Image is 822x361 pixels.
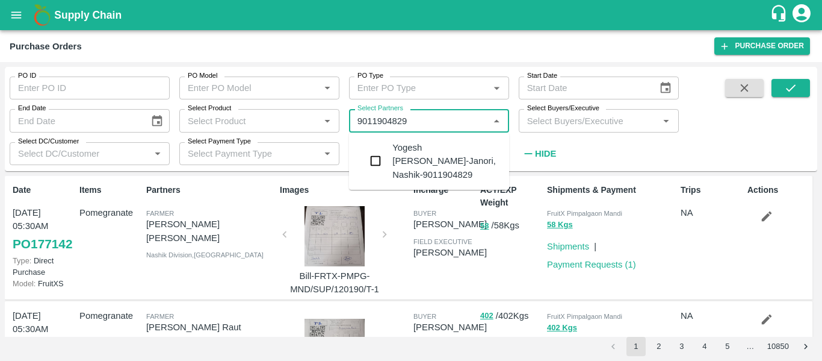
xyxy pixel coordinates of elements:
button: Open [150,146,165,162]
p: NA [681,206,743,219]
img: logo [30,3,54,27]
p: NA [681,309,743,322]
p: FruitXS [13,278,75,289]
p: Partners [146,184,275,196]
input: Select Buyers/Executive [522,113,655,128]
p: [PERSON_NAME] Raut [146,321,275,334]
p: [DATE] 05:30AM [13,309,75,336]
span: Type: [13,256,31,265]
p: Images [280,184,409,196]
button: Open [320,80,335,96]
button: Go to page 3 [672,337,691,356]
input: Select Partners [353,113,486,128]
p: Direct Purchase [13,255,75,278]
a: Supply Chain [54,7,770,24]
button: 402 Kgs [547,321,577,335]
span: Farmer [146,313,174,320]
label: PO Type [357,71,383,81]
span: FruitX Pimpalgaon Mandi [547,210,622,217]
a: PO177140 [13,336,72,357]
p: Pomegranate [79,309,141,322]
input: Enter PO ID [10,77,170,99]
p: [PERSON_NAME] [413,246,487,259]
label: Select Payment Type [188,137,251,146]
p: Actions [747,184,809,196]
input: End Date [10,109,141,132]
p: [PERSON_NAME] [PERSON_NAME] [146,218,275,245]
input: Start Date [519,77,650,99]
p: Date [13,184,75,196]
label: PO Model [188,71,218,81]
span: buyer [413,210,436,217]
button: Choose date [146,110,168,133]
p: ACT/EXP Weight [480,184,542,209]
label: PO ID [18,71,36,81]
button: Go to next page [796,337,815,356]
label: End Date [18,104,46,113]
p: [PERSON_NAME] [413,321,487,334]
button: 58 [480,219,489,233]
input: Select Product [183,113,316,128]
label: Select Partners [357,104,403,113]
a: Payment Requests (1) [547,260,636,269]
input: Select Payment Type [183,146,300,162]
p: Items [79,184,141,196]
button: Open [658,113,674,129]
strong: Hide [535,149,556,159]
p: [DATE] 05:30AM [13,206,75,233]
div: Yogesh [PERSON_NAME]-Janori, Nashik-9011904829 [392,141,499,181]
button: Go to page 10850 [764,337,793,356]
label: Start Date [527,71,557,81]
a: PO177142 [13,233,72,255]
button: Hide [519,143,560,164]
button: Open [320,146,335,162]
span: field executive [413,238,472,245]
span: Model: [13,279,36,288]
p: / 402 Kgs [480,309,542,323]
p: Incharge [413,184,475,196]
div: Purchase Orders [10,39,82,54]
button: Go to page 5 [718,337,737,356]
p: Bill-FRTX-PMPG-MND/SUP/120190/T-1 [289,269,380,297]
span: Farmer [146,210,174,217]
button: 402 [480,309,493,323]
button: open drawer [2,1,30,29]
input: Enter PO Model [183,80,316,96]
span: buyer [413,313,436,320]
div: … [741,341,760,353]
label: Select DC/Customer [18,137,79,146]
a: Purchase Order [714,37,810,55]
button: Open [320,113,335,129]
button: page 1 [626,337,646,356]
p: Pomegranate [79,206,141,219]
p: / 58 Kgs [480,219,542,233]
button: 58 Kgs [547,218,573,232]
button: Go to page 2 [649,337,669,356]
nav: pagination navigation [602,337,817,356]
button: Close [489,113,504,129]
span: FruitX Pimpalgaon Mandi [547,313,622,320]
button: Go to page 4 [695,337,714,356]
div: account of current user [791,2,812,28]
div: customer-support [770,4,791,26]
label: Select Product [188,104,231,113]
p: [PERSON_NAME] [413,218,487,231]
p: Trips [681,184,743,196]
button: Choose date [654,77,677,99]
input: Select DC/Customer [13,146,146,162]
label: Select Buyers/Executive [527,104,599,113]
div: | [589,235,596,253]
a: Shipments [547,242,589,251]
b: Supply Chain [54,9,122,21]
p: Shipments & Payment [547,184,676,196]
button: Open [489,80,504,96]
input: Enter PO Type [353,80,486,96]
span: Nashik Division , [GEOGRAPHIC_DATA] [146,251,264,259]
